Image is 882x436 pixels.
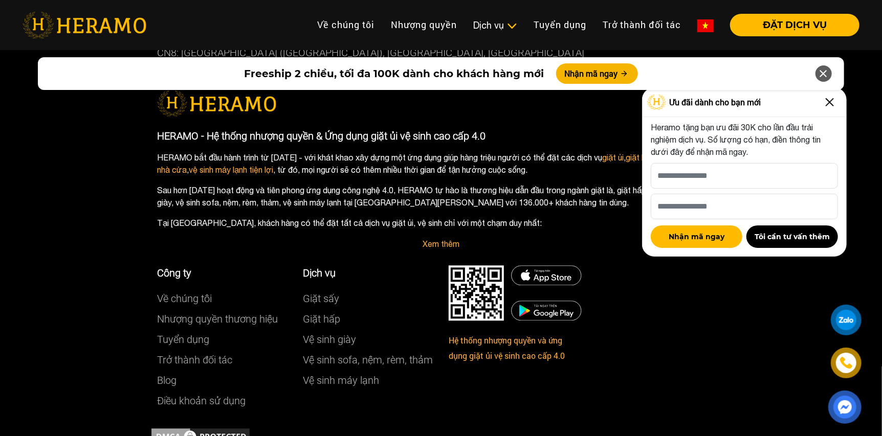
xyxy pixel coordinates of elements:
p: Heramo tặng bạn ưu đãi 30K cho lần đầu trải nghiệm dịch vụ. Số lượng có hạn, điền thông tin dưới ... [651,121,838,158]
img: DMCA.com Protection Status [449,265,504,320]
a: Nhượng quyền [383,14,465,36]
img: DMCA.com Protection Status [511,301,582,320]
a: Trở thành đối tác [157,354,232,366]
a: Giặt hấp [303,313,340,325]
a: giặt ủi [602,153,624,162]
div: Dịch vụ [473,18,517,32]
img: subToggleIcon [506,21,517,31]
button: ĐẶT DỊCH VỤ [730,14,859,36]
p: Tại [GEOGRAPHIC_DATA], khách hàng có thể đặt tất cả dịch vụ giặt ủi, vệ sinh chỉ với một chạm duy... [157,217,725,229]
img: heramo-logo.png [23,12,146,38]
p: Dịch vụ [303,265,433,281]
p: HERAMO - Hệ thống nhượng quyền & Ứng dụng giặt ủi vệ sinh cao cấp 4.0 [157,128,725,144]
a: Hệ thống nhượng quyền và ứng dụng giặt ủi vệ sinh cao cấp 4.0 [449,335,565,361]
a: Blog [157,374,177,386]
button: Tôi cần tư vấn thêm [746,225,838,248]
a: Tuyển dụng [525,14,594,36]
a: Tuyển dụng [157,333,209,346]
img: logo [157,90,276,116]
a: Điều khoản sử dụng [157,395,246,407]
a: phone-icon [832,349,860,377]
a: Về chúng tôi [157,292,212,305]
a: giặt hấp [626,153,655,162]
img: Logo [647,95,667,110]
button: Nhận mã ngay [556,63,638,84]
a: Trở thành đối tác [594,14,689,36]
p: Công ty [157,265,288,281]
p: Sau hơn [DATE] hoạt động và tiên phong ứng dụng công nghệ 4.0, HERAMO tự hào là thương hiệu dẫn đ... [157,184,725,209]
a: ĐẶT DỊCH VỤ [722,20,859,30]
p: HERAMO bắt đầu hành trình từ [DATE] - với khát khao xây dựng một ứng dụng giúp hàng triệu người c... [157,151,725,176]
img: Close [822,94,838,110]
a: Vệ sinh giày [303,333,356,346]
img: phone-icon [840,357,852,369]
img: vn-flag.png [697,19,714,32]
a: vệ sinh máy lạnh tiện lợi [189,165,273,174]
a: Giặt sấy [303,292,339,305]
a: Vệ sinh máy lạnh [303,374,379,386]
button: Nhận mã ngay [651,225,742,248]
a: Vệ sinh sofa, nệm, rèm, thảm [303,354,433,366]
span: Freeship 2 chiều, tối đa 100K dành cho khách hàng mới [244,66,544,81]
a: Xem thêm [423,239,459,248]
img: DMCA.com Protection Status [511,265,582,285]
span: Ưu đãi dành cho bạn mới [669,96,761,108]
a: Về chúng tôi [309,14,383,36]
a: Nhượng quyền thương hiệu [157,313,278,325]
